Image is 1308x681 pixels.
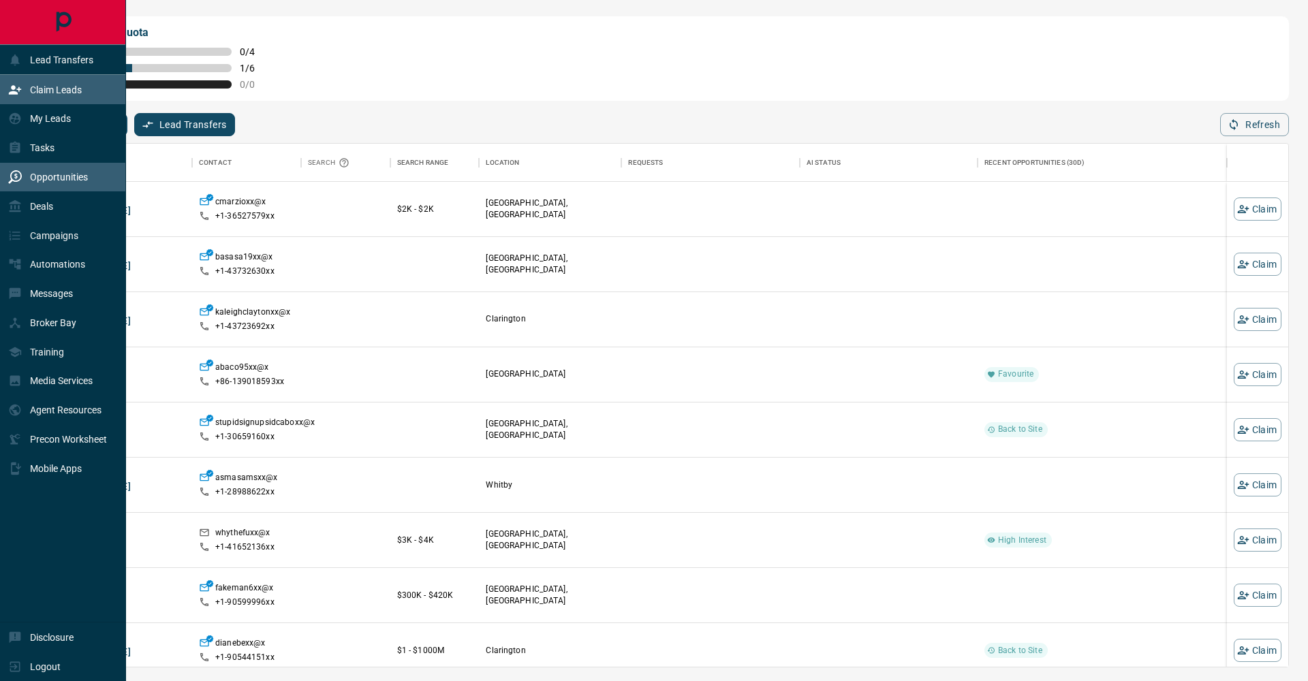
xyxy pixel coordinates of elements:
p: $2K - $2K [397,203,473,215]
div: Search Range [397,144,449,182]
p: +1- 28988622xx [215,486,275,498]
p: +1- 43732630xx [215,266,275,277]
button: Claim [1234,197,1281,221]
p: abaco95xx@x [215,362,268,376]
p: [GEOGRAPHIC_DATA], [GEOGRAPHIC_DATA] [486,197,614,221]
p: $3K - $4K [397,534,473,546]
button: Claim [1234,253,1281,276]
p: [GEOGRAPHIC_DATA], [GEOGRAPHIC_DATA] [486,584,614,607]
p: +86- 139018593xx [215,376,284,387]
button: Claim [1234,363,1281,386]
button: Claim [1234,528,1281,552]
div: Requests [628,144,663,182]
p: +1- 41652136xx [215,541,275,553]
div: AI Status [800,144,978,182]
p: Clarington [486,645,614,656]
span: Back to Site [993,645,1048,656]
p: +1- 43723692xx [215,321,275,332]
p: stupidsignupsidcaboxx@x [215,417,315,431]
p: [GEOGRAPHIC_DATA], [GEOGRAPHIC_DATA] [486,253,614,276]
span: 0 / 0 [240,79,270,90]
button: Claim [1234,639,1281,662]
button: Claim [1234,418,1281,441]
div: Recent Opportunities (30d) [984,144,1085,182]
div: Contact [192,144,301,182]
div: Requests [621,144,799,182]
p: $1 - $1000M [397,644,473,656]
p: cmarzioxx@x [215,196,266,210]
button: Claim [1234,308,1281,331]
p: whythefuxx@x [215,527,270,541]
div: Location [486,144,519,182]
p: +1- 36527579xx [215,210,275,222]
div: Search [308,144,353,182]
button: Refresh [1220,113,1289,136]
span: 0 / 4 [240,46,270,57]
p: My Daily Quota [74,25,270,41]
p: fakeman6xx@x [215,582,274,597]
p: +1- 90599996xx [215,597,275,608]
div: Location [479,144,621,182]
p: [GEOGRAPHIC_DATA], [GEOGRAPHIC_DATA] [486,528,614,552]
p: dianebexx@x [215,637,265,652]
div: Search Range [390,144,480,182]
p: +1- 90544151xx [215,652,275,663]
p: Clarington [486,313,614,325]
p: kaleighclaytonxx@x [215,306,290,321]
button: Lead Transfers [134,113,236,136]
span: Back to Site [993,424,1048,435]
div: Recent Opportunities (30d) [978,144,1227,182]
p: $300K - $420K [397,589,473,601]
span: High Interest [993,535,1052,546]
p: [GEOGRAPHIC_DATA] [486,368,614,380]
span: Favourite [993,368,1039,380]
div: Name [50,144,192,182]
p: Whitby [486,479,614,491]
span: 1 / 6 [240,63,270,74]
button: Claim [1234,584,1281,607]
p: asmasamsxx@x [215,472,278,486]
button: Claim [1234,473,1281,496]
p: +1- 30659160xx [215,431,275,443]
div: AI Status [807,144,841,182]
p: basasa19xx@x [215,251,273,266]
p: [GEOGRAPHIC_DATA], [GEOGRAPHIC_DATA] [486,418,614,441]
div: Contact [199,144,232,182]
